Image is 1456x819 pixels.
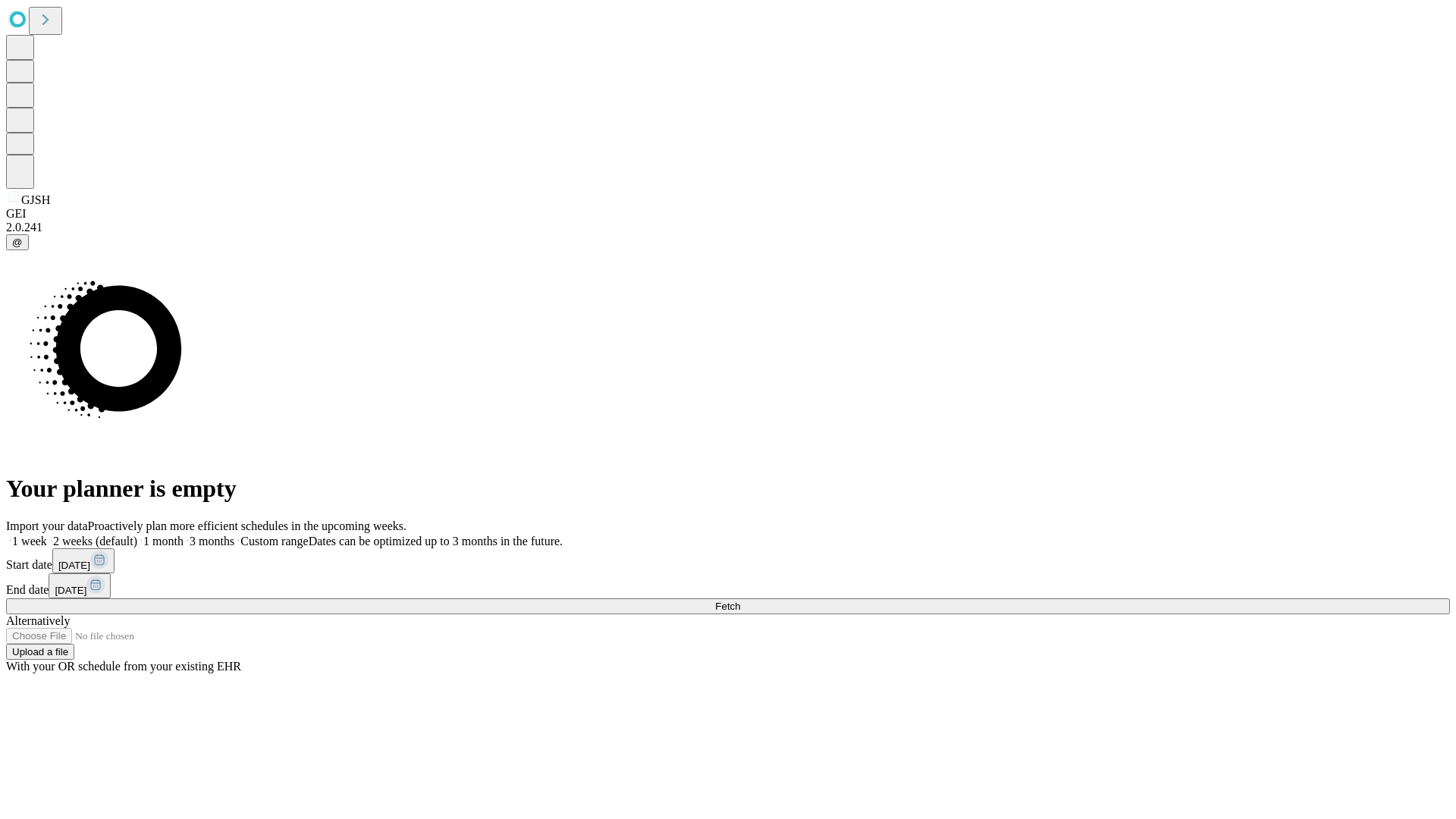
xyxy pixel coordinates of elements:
div: Start date [6,548,1450,573]
div: End date [6,573,1450,598]
span: 3 months [190,535,234,548]
span: Fetch [715,601,740,612]
span: With your OR schedule from your existing EHR [6,660,241,673]
button: @ [6,234,29,250]
span: 2 weeks (default) [53,535,137,548]
span: 1 week [12,535,47,548]
span: Dates can be optimized up to 3 months in the future. [309,535,563,548]
div: 2.0.241 [6,221,1450,234]
h1: Your planner is empty [6,475,1450,503]
span: Import your data [6,519,88,532]
span: GJSH [21,193,50,206]
button: Fetch [6,598,1450,614]
span: [DATE] [58,560,90,571]
div: GEI [6,207,1450,221]
span: @ [12,237,23,248]
span: [DATE] [55,585,86,596]
span: Alternatively [6,614,70,627]
button: [DATE] [52,548,115,573]
span: Custom range [240,535,308,548]
button: [DATE] [49,573,111,598]
button: Upload a file [6,644,74,660]
span: Proactively plan more efficient schedules in the upcoming weeks. [88,519,406,532]
span: 1 month [143,535,184,548]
